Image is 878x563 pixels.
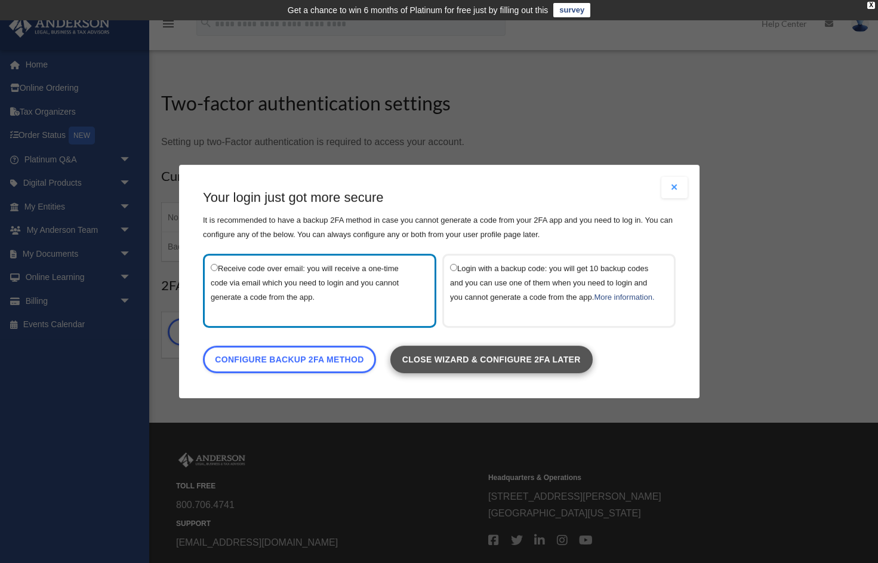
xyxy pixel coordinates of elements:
[661,177,688,198] button: Close modal
[203,213,676,242] p: It is recommended to have a backup 2FA method in case you cannot generate a code from your 2FA ap...
[390,346,592,373] a: Close wizard & configure 2FA later
[450,264,457,271] input: Login with a backup code: you will get 10 backup codes and you can use one of them when you need ...
[553,3,590,17] a: survey
[211,261,417,320] label: Receive code over email: you will receive a one-time code via email which you need to login and y...
[211,264,218,271] input: Receive code over email: you will receive a one-time code via email which you need to login and y...
[867,2,875,9] div: close
[203,346,376,373] a: Configure backup 2FA method
[450,261,656,320] label: Login with a backup code: you will get 10 backup codes and you can use one of them when you need ...
[288,3,549,17] div: Get a chance to win 6 months of Platinum for free just by filling out this
[594,293,654,302] a: More information.
[203,189,676,207] h3: Your login just got more secure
